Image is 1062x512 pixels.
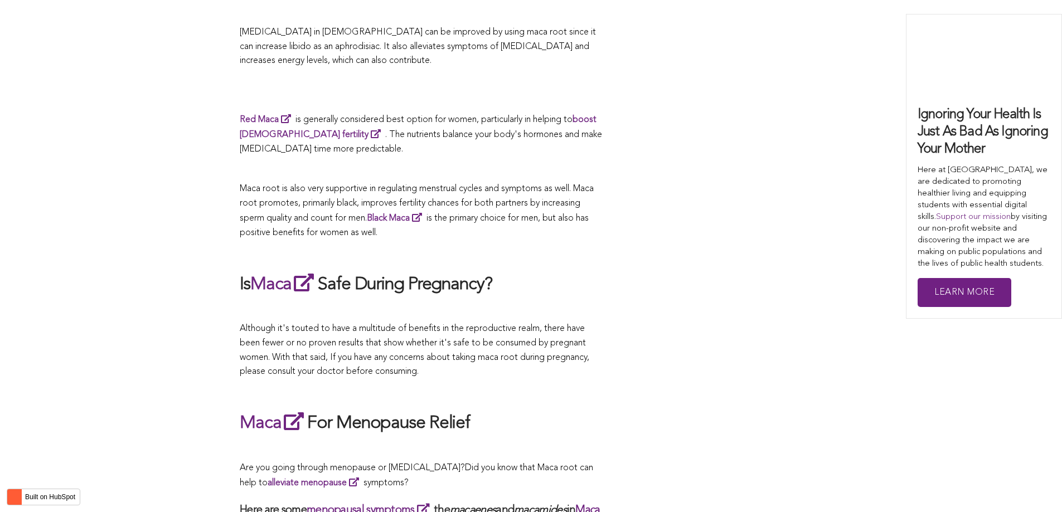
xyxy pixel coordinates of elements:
strong: Red Maca [240,115,279,124]
button: Built on HubSpot [7,489,80,505]
iframe: Chat Widget [1006,459,1062,512]
a: Maca [250,276,318,294]
a: Maca [240,415,307,432]
a: Black Maca [367,214,426,223]
span: is generally considered best option for women, particularly in helping to . The nutrients balance... [240,115,602,154]
span: Are you going through menopause or [MEDICAL_DATA]? [240,464,465,472]
span: Maca root is also very supportive in regulating menstrual cycles and symptoms as well. Maca root ... [240,184,594,237]
h2: Is Safe During Pregnancy? [240,271,602,297]
a: alleviate menopause [268,479,363,487]
img: HubSpot sprocket logo [7,490,21,504]
span: [MEDICAL_DATA] in [DEMOGRAPHIC_DATA] can be improved by using maca root since it can increase lib... [240,28,596,65]
h2: For Menopause Relief [240,410,602,436]
a: Red Maca [240,115,295,124]
label: Built on HubSpot [21,490,80,504]
a: Learn More [918,278,1011,308]
strong: Black Maca [367,214,410,223]
span: Although it's touted to have a multitude of benefits in the reproductive realm, there have been f... [240,324,589,376]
